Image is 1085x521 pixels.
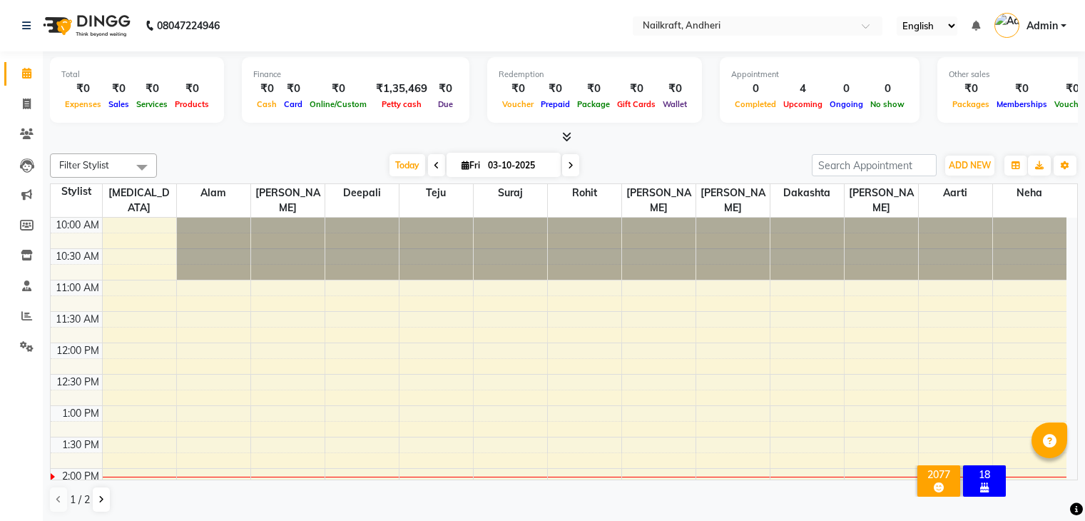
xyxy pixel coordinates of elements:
div: ₹0 [280,81,306,97]
input: Search Appointment [812,154,937,176]
div: 2077 [920,468,957,481]
span: Products [171,99,213,109]
span: No show [867,99,908,109]
div: ₹0 [433,81,458,97]
div: ₹1,35,469 [370,81,433,97]
div: 2:00 PM [59,469,102,484]
span: Packages [949,99,993,109]
div: 1:30 PM [59,437,102,452]
span: Services [133,99,171,109]
span: Memberships [993,99,1051,109]
span: Voucher [499,99,537,109]
span: ADD NEW [949,160,991,171]
span: [MEDICAL_DATA] [103,184,176,217]
b: 08047224946 [157,6,220,46]
div: ₹0 [105,81,133,97]
span: [PERSON_NAME] [845,184,918,217]
span: Admin [1027,19,1058,34]
div: Total [61,69,213,81]
span: Dakashta [770,184,844,202]
span: Filter Stylist [59,159,109,171]
span: [PERSON_NAME] [696,184,770,217]
div: ₹0 [499,81,537,97]
div: ₹0 [171,81,213,97]
div: ₹0 [537,81,574,97]
span: Petty cash [378,99,425,109]
span: Gift Cards [613,99,659,109]
div: ₹0 [659,81,691,97]
div: ₹0 [993,81,1051,97]
img: logo [36,6,134,46]
div: ₹0 [613,81,659,97]
div: Finance [253,69,458,81]
span: Neha [993,184,1067,202]
div: ₹0 [574,81,613,97]
span: Expenses [61,99,105,109]
div: ₹0 [253,81,280,97]
span: Alam [177,184,250,202]
span: Package [574,99,613,109]
div: 12:30 PM [54,375,102,390]
span: Online/Custom [306,99,370,109]
div: 4 [780,81,826,97]
span: Suraj [474,184,547,202]
div: ₹0 [61,81,105,97]
span: Card [280,99,306,109]
div: 0 [826,81,867,97]
span: Rohit [548,184,621,202]
span: Upcoming [780,99,826,109]
div: 1:00 PM [59,406,102,421]
div: 18 [966,468,1003,481]
span: Aarti [919,184,992,202]
div: ₹0 [133,81,171,97]
span: Teju [399,184,473,202]
span: Sales [105,99,133,109]
span: Due [434,99,457,109]
span: Ongoing [826,99,867,109]
div: Redemption [499,69,691,81]
div: ₹0 [949,81,993,97]
span: Cash [253,99,280,109]
div: 0 [731,81,780,97]
input: 2025-10-03 [484,155,555,176]
span: Prepaid [537,99,574,109]
span: Wallet [659,99,691,109]
div: 10:30 AM [53,249,102,264]
div: Stylist [51,184,102,199]
div: 11:30 AM [53,312,102,327]
div: 11:00 AM [53,280,102,295]
button: ADD NEW [945,156,994,176]
div: 0 [867,81,908,97]
img: Admin [994,13,1019,38]
div: 10:00 AM [53,218,102,233]
span: Completed [731,99,780,109]
div: ₹0 [306,81,370,97]
div: 12:00 PM [54,343,102,358]
span: [PERSON_NAME] [251,184,325,217]
span: 1 / 2 [70,492,90,507]
div: Appointment [731,69,908,81]
span: Deepali [325,184,399,202]
span: Today [389,154,425,176]
span: Fri [458,160,484,171]
span: [PERSON_NAME] [622,184,696,217]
